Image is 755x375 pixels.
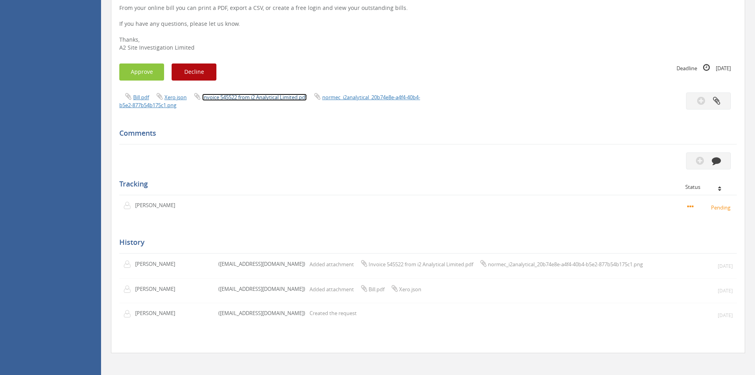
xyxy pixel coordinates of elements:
[718,287,733,294] small: [DATE]
[135,310,181,317] p: [PERSON_NAME]
[135,202,181,209] p: [PERSON_NAME]
[218,310,305,317] p: ([EMAIL_ADDRESS][DOMAIN_NAME])
[369,261,473,268] span: Invoice 545522 from i2 Analytical Limited.pdf
[218,285,305,293] p: ([EMAIL_ADDRESS][DOMAIN_NAME])
[119,238,731,246] h5: History
[310,310,357,317] p: Created the request
[369,286,384,293] span: Bill.pdf
[202,94,307,101] a: Invoice 545522 from i2 Analytical Limited.pdf
[685,184,731,190] div: Status
[123,285,135,293] img: user-icon.png
[310,285,421,293] p: Added attachment
[399,286,421,293] span: Xero.json
[488,261,643,268] span: normec_i2analytical_20b74e8e-a4f4-40b4-b5e2-877b54b175c1.png
[119,94,420,109] a: normec_i2analytical_20b74e8e-a4f4-40b4-b5e2-877b54b175c1.png
[123,202,135,210] img: user-icon.png
[164,94,187,101] a: Xero.json
[172,63,216,81] button: Decline
[687,203,733,212] small: Pending
[677,63,731,72] small: Deadline [DATE]
[119,63,164,81] button: Approve
[123,310,135,318] img: user-icon.png
[718,312,733,319] small: [DATE]
[218,260,305,268] p: ([EMAIL_ADDRESS][DOMAIN_NAME])
[123,260,135,268] img: user-icon.png
[133,94,149,101] a: Bill.pdf
[135,285,181,293] p: [PERSON_NAME]
[135,260,181,268] p: [PERSON_NAME]
[310,260,643,268] p: Added attachment
[119,180,731,188] h5: Tracking
[119,129,731,137] h5: Comments
[718,263,733,269] small: [DATE]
